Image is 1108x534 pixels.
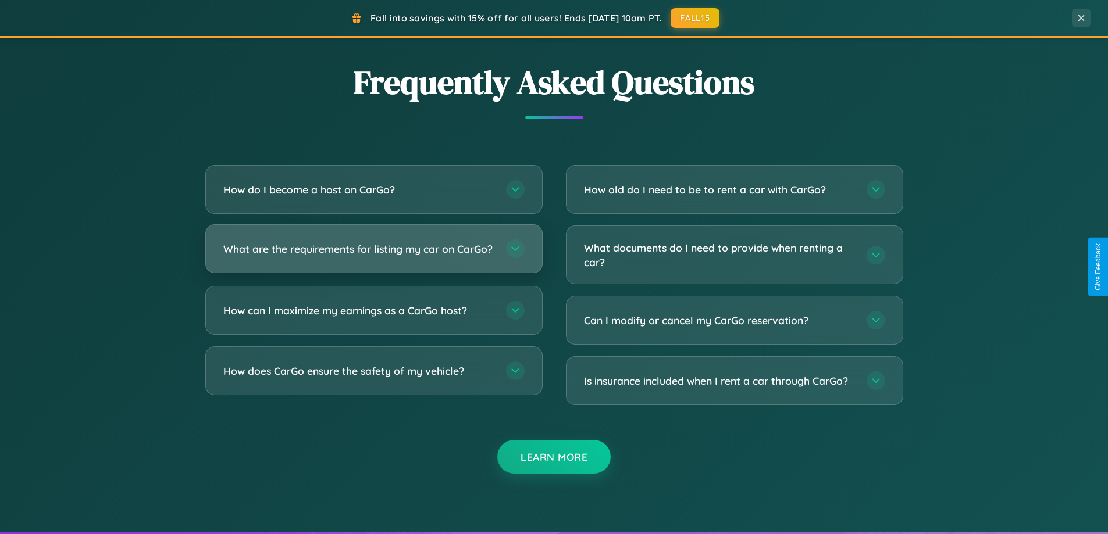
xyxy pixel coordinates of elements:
[223,364,494,378] h3: How does CarGo ensure the safety of my vehicle?
[584,241,855,269] h3: What documents do I need to provide when renting a car?
[497,440,611,474] button: Learn More
[671,8,719,28] button: FALL15
[223,182,494,197] h3: How do I become a host on CarGo?
[370,12,662,24] span: Fall into savings with 15% off for all users! Ends [DATE] 10am PT.
[584,313,855,328] h3: Can I modify or cancel my CarGo reservation?
[584,374,855,388] h3: Is insurance included when I rent a car through CarGo?
[205,60,903,105] h2: Frequently Asked Questions
[584,182,855,197] h3: How old do I need to be to rent a car with CarGo?
[223,303,494,318] h3: How can I maximize my earnings as a CarGo host?
[223,242,494,256] h3: What are the requirements for listing my car on CarGo?
[1094,243,1102,291] div: Give Feedback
